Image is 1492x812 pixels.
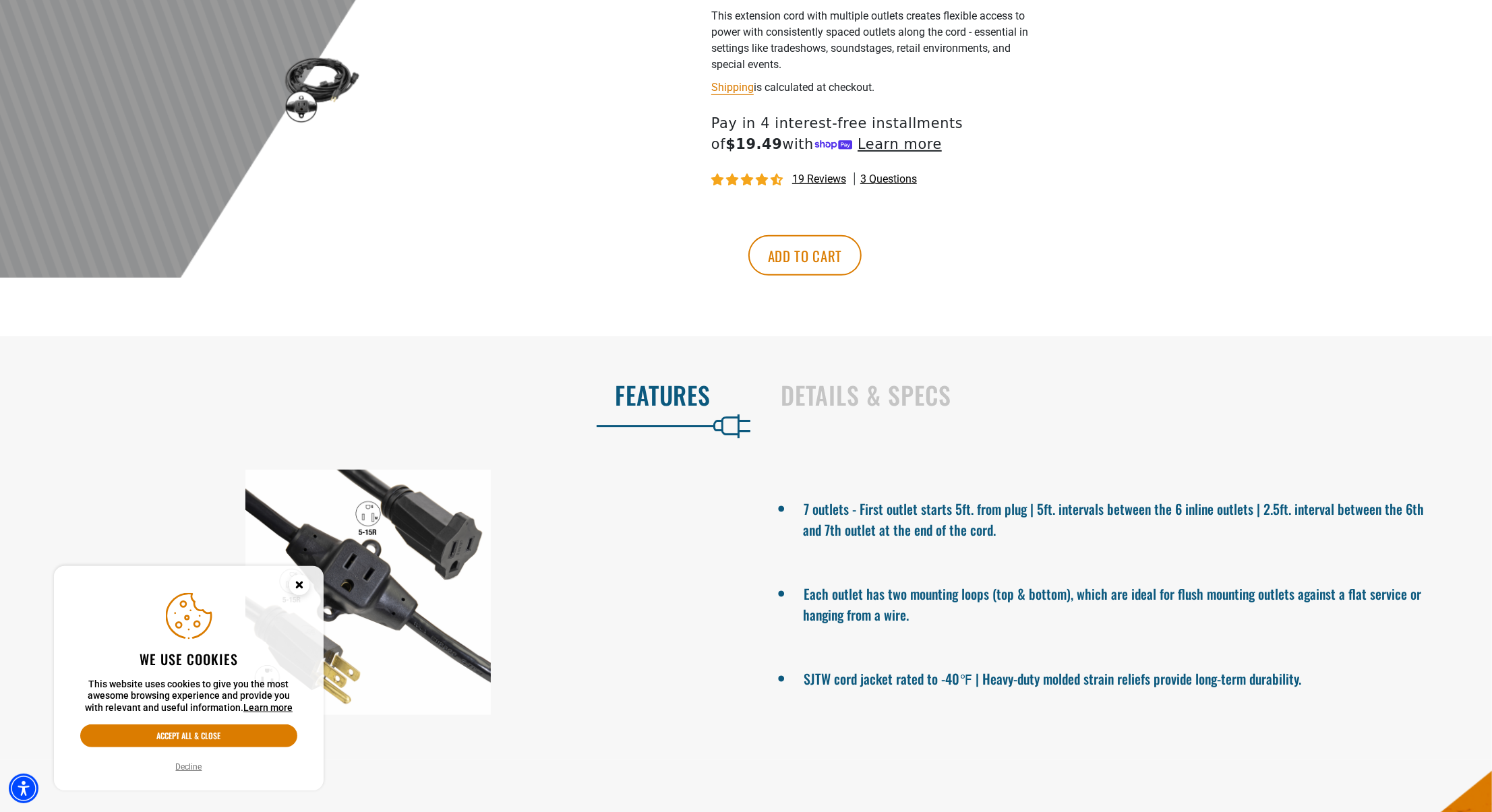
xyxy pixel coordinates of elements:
a: This website uses cookies to give you the most awesome browsing experience and provide you with r... [243,702,293,713]
h2: We use cookies [80,650,297,668]
h2: Details & Specs [781,381,1464,409]
span: This extension cord with multiple outlets creates flexible access to power with consistently spac... [711,9,1028,71]
h2: Features [28,381,711,409]
span: 4.68 stars [711,174,785,187]
button: Accept all & close [80,724,297,747]
span: 3 questions [860,172,917,187]
li: SJTW cord jacket rated to -40℉ | Heavy-duty molded strain reliefs provide long-term durability. [804,665,1445,689]
div: Accessibility Menu [9,774,38,803]
button: Decline [172,760,206,774]
img: black [282,47,361,125]
li: Each outlet has two mounting loops (top & bottom), which are ideal for flush mounting outlets aga... [804,580,1445,625]
button: Close this option [275,566,324,608]
div: is calculated at checkout. [711,78,1042,96]
span: 19 reviews [792,173,846,185]
p: This website uses cookies to give you the most awesome browsing experience and provide you with r... [80,679,297,714]
aside: Cookie Consent [54,566,324,791]
button: Add to cart [748,235,862,276]
a: Shipping [711,81,754,94]
li: 7 outlets - First outlet starts 5ft. from plug | 5ft. intervals between the 6 inline outlets | 2.... [804,495,1445,540]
